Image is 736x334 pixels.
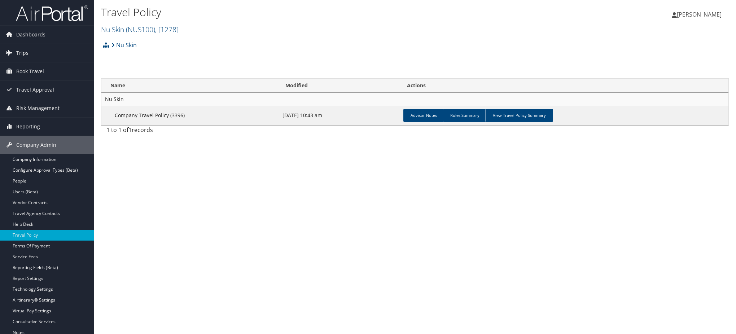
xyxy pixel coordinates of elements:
span: , [ 1278 ] [155,25,179,34]
th: Modified: activate to sort column ascending [279,79,400,93]
td: Company Travel Policy (3396) [101,106,279,125]
h1: Travel Policy [101,5,520,20]
span: Company Admin [16,136,56,154]
td: [DATE] 10:43 am [279,106,400,125]
span: Risk Management [16,99,60,117]
td: Nu Skin [101,93,728,106]
span: Book Travel [16,62,44,80]
img: airportal-logo.png [16,5,88,22]
span: ( NUS100 ) [126,25,155,34]
a: Nu Skin [111,38,137,52]
span: [PERSON_NAME] [677,10,722,18]
span: Trips [16,44,29,62]
span: Travel Approval [16,81,54,99]
span: 1 [128,126,132,134]
a: Nu Skin [101,25,179,34]
th: Name: activate to sort column ascending [101,79,279,93]
a: [PERSON_NAME] [672,4,729,25]
th: Actions [400,79,728,93]
span: Reporting [16,118,40,136]
a: Advisor Notes [403,109,444,122]
a: View Travel Policy Summary [485,109,553,122]
a: Rules Summary [443,109,487,122]
div: 1 to 1 of records [106,126,253,138]
span: Dashboards [16,26,45,44]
